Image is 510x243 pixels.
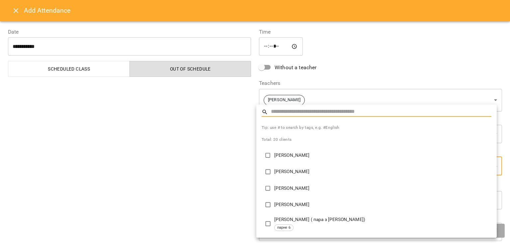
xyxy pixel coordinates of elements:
[274,168,491,175] p: [PERSON_NAME]
[274,152,491,159] p: [PERSON_NAME]
[274,185,491,192] p: [PERSON_NAME]
[262,124,491,131] span: Tip: use # to search by tags, e.g. #English
[275,225,293,231] span: парне 6
[274,201,491,208] p: [PERSON_NAME]
[274,216,491,223] p: [PERSON_NAME] ( пара з [PERSON_NAME])
[262,137,292,142] span: Total: 20 clients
